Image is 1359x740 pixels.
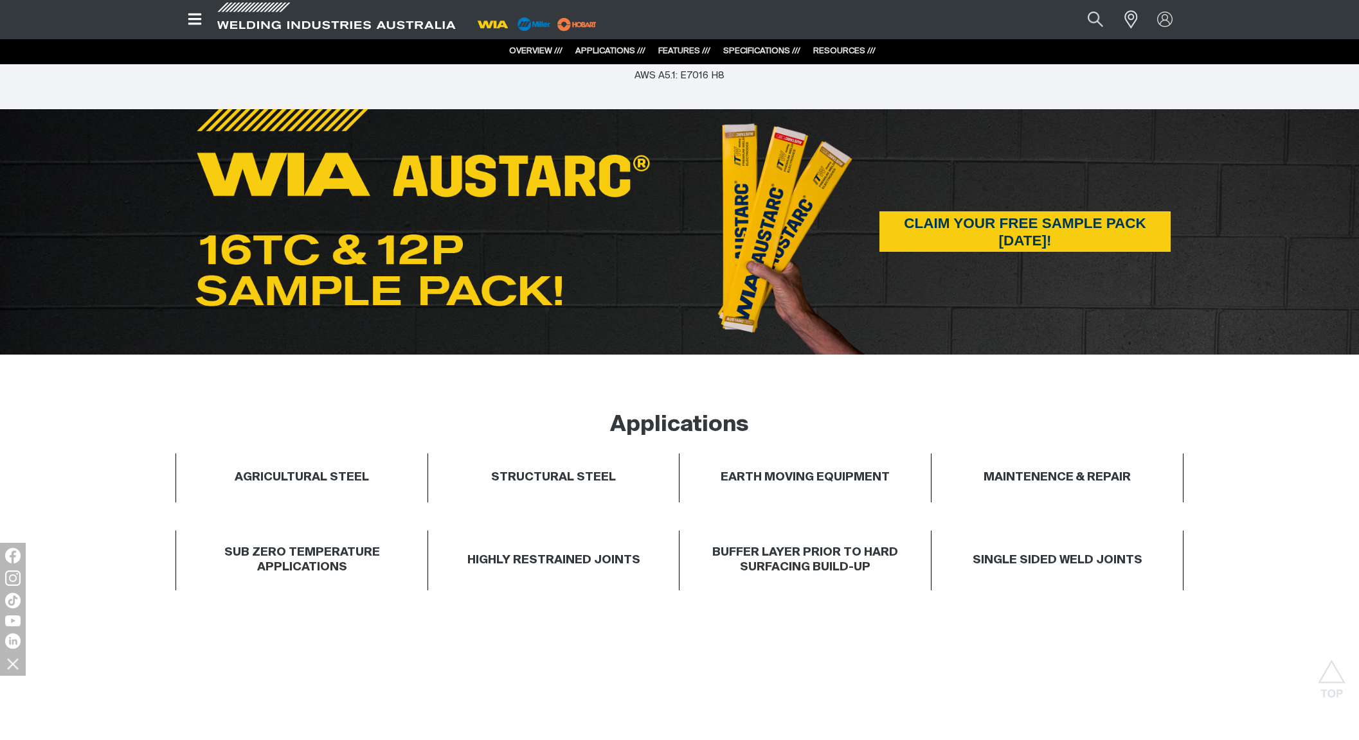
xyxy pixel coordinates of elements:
img: Facebook [5,548,21,563]
img: hide socials [2,653,24,674]
h4: BUFFER LAYER PRIOR TO HARD SURFACING BUILD-UP [686,545,924,575]
img: LinkedIn [5,633,21,649]
h4: SINGLE SIDED WELD JOINTS [973,553,1142,568]
a: APPLICATIONS /// [575,47,645,55]
a: SPECIFICATIONS /// [723,47,800,55]
h4: EARTH MOVING EQUIPMENT [721,470,890,485]
img: WIA AUSTARC 16TC & 12P SAMPLE PACK! [195,109,650,310]
div: AS/NZS 4855-B - E49 16 A U H10 AWS A5.1: E7016 H8 [602,55,757,84]
button: Search products [1074,5,1117,34]
h4: SUB ZERO TEMPERATURE APPLICATIONS [183,545,421,575]
img: Instagram [5,570,21,586]
h4: MAINTENENCE & REPAIR [984,470,1131,485]
a: miller [553,19,600,29]
img: TikTok [5,593,21,608]
a: CLAIM YOUR FREE SAMPLE PACK TODAY! [879,211,1171,252]
h4: STRUCTURAL STEEL [491,470,616,485]
img: YouTube [5,615,21,626]
h2: Applications [610,411,749,439]
a: RESOURCES /// [813,47,876,55]
a: OVERVIEW /// [509,47,562,55]
img: miller [553,15,600,34]
h4: AGRICULTURAL STEEL [235,470,369,485]
button: Scroll to top [1317,660,1346,689]
a: FEATURES /// [658,47,710,55]
input: Product name or item number... [1057,5,1117,34]
h4: HIGHLY RESTRAINED JOINTS [467,553,640,568]
span: CLAIM YOUR FREE SAMPLE PACK [DATE]! [879,211,1171,252]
